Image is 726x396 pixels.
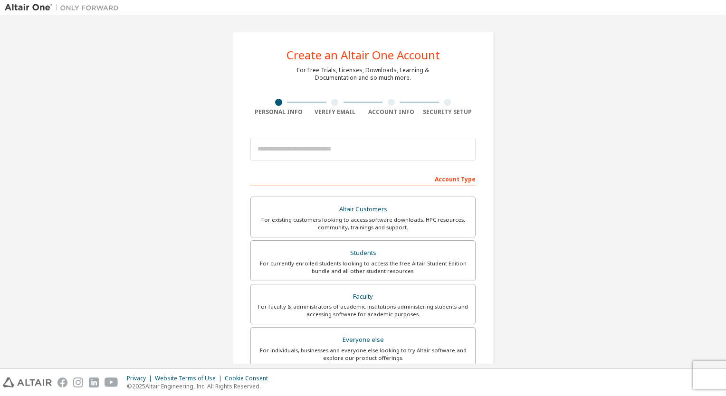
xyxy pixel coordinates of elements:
[257,347,469,362] div: For individuals, businesses and everyone else looking to try Altair software and explore our prod...
[257,290,469,303] div: Faculty
[250,171,476,186] div: Account Type
[297,66,429,82] div: For Free Trials, Licenses, Downloads, Learning & Documentation and so much more.
[3,377,52,387] img: altair_logo.svg
[420,108,476,116] div: Security Setup
[225,375,274,382] div: Cookie Consent
[257,260,469,275] div: For currently enrolled students looking to access the free Altair Student Edition bundle and all ...
[89,377,99,387] img: linkedin.svg
[257,303,469,318] div: For faculty & administrators of academic institutions administering students and accessing softwa...
[250,108,307,116] div: Personal Info
[287,49,440,61] div: Create an Altair One Account
[57,377,67,387] img: facebook.svg
[105,377,118,387] img: youtube.svg
[307,108,363,116] div: Verify Email
[257,246,469,260] div: Students
[73,377,83,387] img: instagram.svg
[257,203,469,216] div: Altair Customers
[5,3,124,12] img: Altair One
[363,108,420,116] div: Account Info
[257,333,469,347] div: Everyone else
[257,216,469,231] div: For existing customers looking to access software downloads, HPC resources, community, trainings ...
[127,375,155,382] div: Privacy
[127,382,274,390] p: © 2025 Altair Engineering, Inc. All Rights Reserved.
[155,375,225,382] div: Website Terms of Use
